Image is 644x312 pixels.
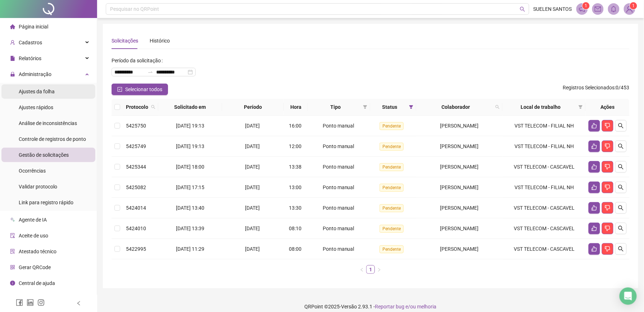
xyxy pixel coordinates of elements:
span: instagram [37,299,45,306]
span: Ponto manual [323,246,354,252]
span: search [495,105,500,109]
span: dislike [605,123,611,129]
span: Local de trabalho [505,103,576,111]
span: filter [409,105,413,109]
span: Reportar bug e/ou melhoria [375,304,437,309]
span: Colaborador [419,103,493,111]
span: Agente de IA [19,217,47,223]
span: search [618,205,624,211]
img: 39589 [624,4,635,14]
span: Link para registro rápido [19,200,73,205]
span: Central de ajuda [19,280,55,286]
span: Pendente [380,204,404,212]
span: search [618,246,624,252]
span: [PERSON_NAME] [440,123,479,129]
span: filter [577,102,584,112]
span: Administração [19,71,51,77]
span: Pendente [380,143,404,151]
span: 13:30 [289,205,302,211]
th: Hora [284,99,308,116]
td: VST TELECOM - CASCAVEL [503,239,586,259]
span: 5424010 [126,226,146,231]
li: Página anterior [358,265,366,274]
span: search [150,102,157,112]
sup: 1 [582,2,590,9]
span: Ponto manual [323,226,354,231]
span: [DATE] 11:29 [176,246,204,252]
span: 13:00 [289,184,302,190]
th: Período [222,99,284,116]
span: Ponto manual [323,143,354,149]
span: [PERSON_NAME] [440,246,479,252]
span: like [591,143,597,149]
span: info-circle [10,281,15,286]
span: search [151,105,155,109]
span: search [618,184,624,190]
td: VST TELECOM - CASCAVEL [503,218,586,239]
span: [PERSON_NAME] [440,226,479,231]
a: 1 [367,266,375,273]
span: Pendente [380,225,404,233]
div: Solicitações [112,37,138,45]
span: bell [611,6,617,12]
span: home [10,24,15,29]
span: Ajustes da folha [19,89,55,94]
span: filter [362,102,369,112]
span: [DATE] [245,226,260,231]
span: lock [10,72,15,77]
span: 5422995 [126,246,146,252]
span: like [591,184,597,190]
span: search [618,226,624,231]
td: VST TELECOM - CASCAVEL [503,198,586,218]
span: dislike [605,184,611,190]
span: search [520,6,525,12]
span: [DATE] 19:13 [176,123,204,129]
span: like [591,123,597,129]
span: linkedin [27,299,34,306]
span: : 0 / 453 [563,84,630,95]
span: search [618,123,624,129]
sup: Atualize o seu contato no menu Meus Dados [630,2,637,9]
span: [PERSON_NAME] [440,184,479,190]
th: Solicitado em [158,99,222,116]
li: 1 [366,265,375,274]
td: VST TELECOM - FILIAL NH [503,136,586,157]
td: VST TELECOM - FILIAL NH [503,177,586,198]
span: [PERSON_NAME] [440,143,479,149]
span: 1 [585,3,588,8]
span: filter [363,105,367,109]
span: [DATE] 13:39 [176,226,204,231]
span: 08:10 [289,226,302,231]
span: Ocorrências [19,168,46,174]
div: Histórico [150,37,170,45]
span: like [591,205,597,211]
span: Controle de registros de ponto [19,136,86,142]
span: audit [10,233,15,238]
span: dislike [605,226,611,231]
span: dislike [605,205,611,211]
span: dislike [605,164,611,170]
div: Ações [589,103,627,111]
span: user-add [10,40,15,45]
span: search [494,102,501,112]
span: Análise de inconsistências [19,120,77,126]
span: dislike [605,143,611,149]
span: 13:38 [289,164,302,170]
span: [PERSON_NAME] [440,164,479,170]
span: filter [579,105,583,109]
span: [DATE] [245,143,260,149]
button: Selecionar todos [112,84,168,95]
span: Status [373,103,407,111]
span: Pendente [380,163,404,171]
span: Validar protocolo [19,184,57,190]
span: [DATE] 19:13 [176,143,204,149]
span: filter [408,102,415,112]
span: Página inicial [19,24,48,30]
span: left [360,268,364,272]
span: Gerar QRCode [19,264,51,270]
span: [PERSON_NAME] [440,205,479,211]
button: left [358,265,366,274]
span: [DATE] [245,123,260,129]
span: SUELEN SANTOS [534,5,572,13]
span: 1 [632,3,635,8]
